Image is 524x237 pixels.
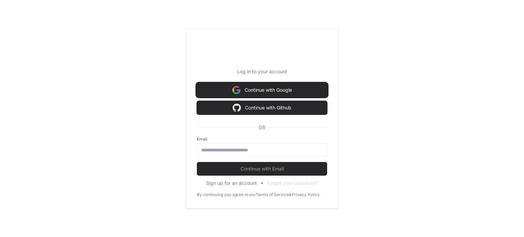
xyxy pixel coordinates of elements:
[232,83,241,97] img: Sign in with google
[206,180,257,187] button: Sign up for an account
[197,165,327,172] span: Continue with Email
[233,101,241,115] img: Sign in with google
[197,68,327,75] p: Log in to your account
[289,192,292,197] div: &
[267,180,318,187] button: Forgot your password?
[197,83,327,97] button: Continue with Google
[197,192,256,197] div: By continuing you agree to our
[197,136,327,142] label: Email
[197,162,327,176] button: Continue with Email
[256,124,268,131] span: OR
[256,192,289,197] a: Terms of Service
[197,101,327,115] button: Continue with Github
[292,192,320,197] a: Privacy Policy.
